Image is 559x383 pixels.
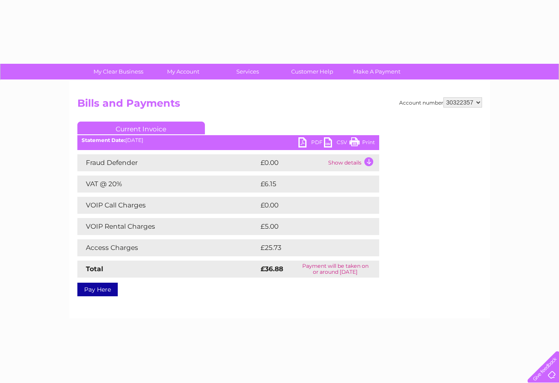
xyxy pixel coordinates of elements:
h2: Bills and Payments [77,97,482,113]
td: VOIP Call Charges [77,197,258,214]
strong: Total [86,265,103,273]
a: Make A Payment [342,64,412,79]
a: CSV [324,137,349,150]
a: My Clear Business [83,64,153,79]
td: Show details [326,154,379,171]
a: Customer Help [277,64,347,79]
a: Current Invoice [77,122,205,134]
td: Access Charges [77,239,258,256]
td: £0.00 [258,154,326,171]
td: Payment will be taken on or around [DATE] [292,261,379,278]
div: [DATE] [77,137,379,143]
td: £6.15 [258,176,358,193]
a: PDF [298,137,324,150]
a: Services [213,64,283,79]
td: £0.00 [258,197,360,214]
a: Print [349,137,375,150]
a: My Account [148,64,218,79]
a: Pay Here [77,283,118,296]
td: £25.73 [258,239,362,256]
strong: £36.88 [261,265,283,273]
div: Account number [399,97,482,108]
b: Statement Date: [82,137,125,143]
td: VOIP Rental Charges [77,218,258,235]
td: VAT @ 20% [77,176,258,193]
td: Fraud Defender [77,154,258,171]
td: £5.00 [258,218,360,235]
